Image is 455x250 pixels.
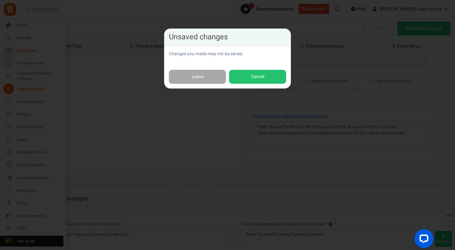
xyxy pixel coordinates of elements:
[229,70,286,84] button: Cancel
[169,70,226,84] a: Leave
[169,51,286,57] p: Changes you made may not be saved.
[169,33,286,41] h4: Unsaved changes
